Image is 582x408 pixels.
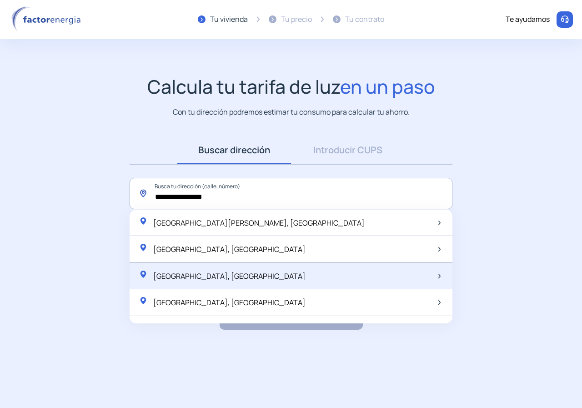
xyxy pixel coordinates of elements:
img: location-pin-green.svg [139,296,148,305]
div: Tu vivienda [210,14,248,25]
span: [GEOGRAPHIC_DATA], [GEOGRAPHIC_DATA] [153,244,306,254]
img: location-pin-green.svg [139,243,148,252]
img: arrow-next-item.svg [438,221,441,225]
span: [GEOGRAPHIC_DATA], [GEOGRAPHIC_DATA] [153,271,306,281]
a: Introducir CUPS [291,136,405,164]
h1: Calcula tu tarifa de luz [147,76,435,98]
img: logo factor [9,6,86,33]
div: Tu contrato [345,14,384,25]
div: Te ayudamos [506,14,550,25]
img: arrow-next-item.svg [438,247,441,252]
img: location-pin-green.svg [139,270,148,279]
img: llamar [560,15,569,24]
img: arrow-next-item.svg [438,300,441,305]
span: [GEOGRAPHIC_DATA][PERSON_NAME], [GEOGRAPHIC_DATA] [153,218,365,228]
img: arrow-next-item.svg [438,274,441,278]
img: location-pin-green.svg [139,217,148,226]
span: [GEOGRAPHIC_DATA], [GEOGRAPHIC_DATA] [153,297,306,307]
img: location-pin-green.svg [139,323,148,332]
p: Con tu dirección podremos estimar tu consumo para calcular tu ahorro. [173,106,410,118]
a: Buscar dirección [177,136,291,164]
div: Tu precio [281,14,312,25]
span: en un paso [340,74,435,99]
